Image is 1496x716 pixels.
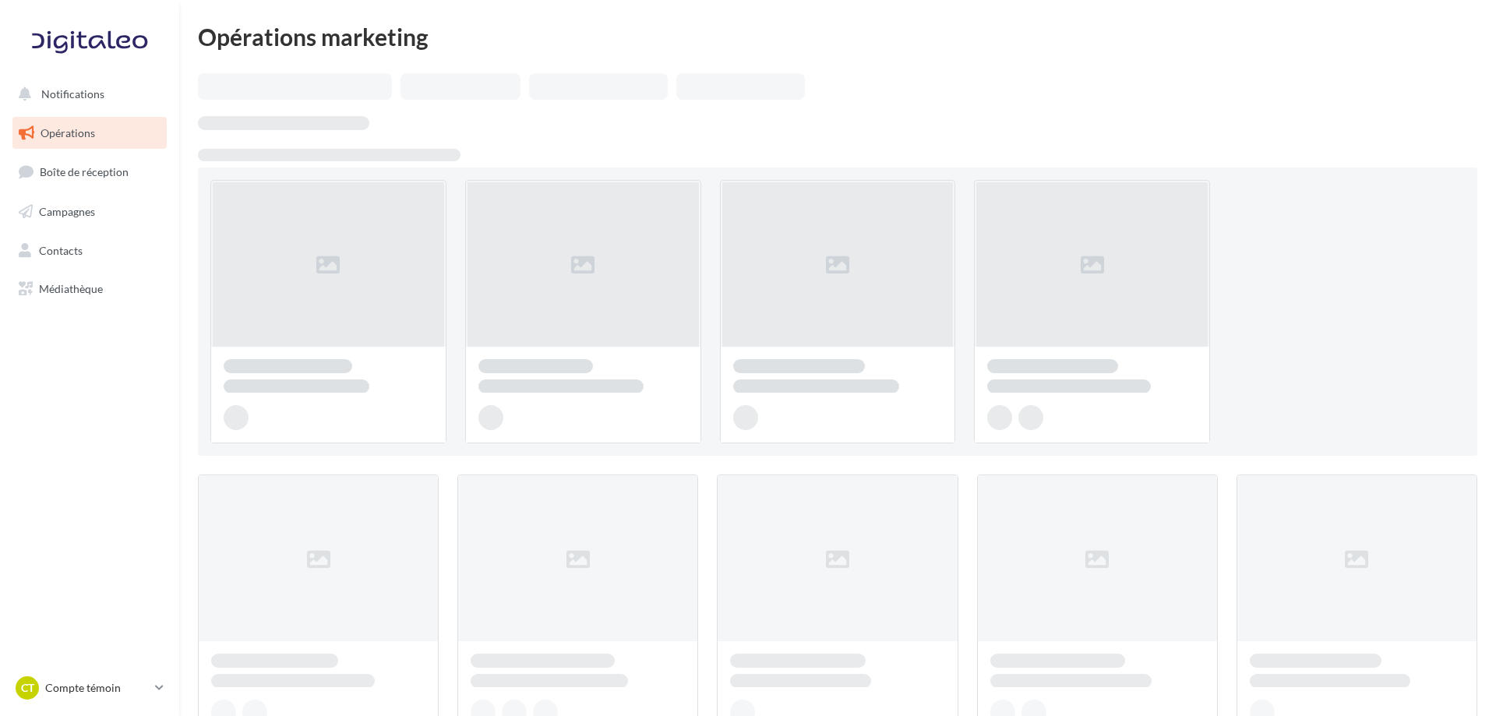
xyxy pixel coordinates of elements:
a: Boîte de réception [9,155,170,189]
span: Opérations [41,126,95,139]
span: Notifications [41,87,104,101]
a: Opérations [9,117,170,150]
span: Contacts [39,243,83,256]
div: Opérations marketing [198,25,1477,48]
span: Médiathèque [39,282,103,295]
a: Médiathèque [9,273,170,305]
span: Campagnes [39,205,95,218]
span: Ct [21,680,34,696]
a: Ct Compte témoin [12,673,167,703]
span: Boîte de réception [40,165,129,178]
button: Notifications [9,78,164,111]
p: Compte témoin [45,680,149,696]
a: Contacts [9,235,170,267]
a: Campagnes [9,196,170,228]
